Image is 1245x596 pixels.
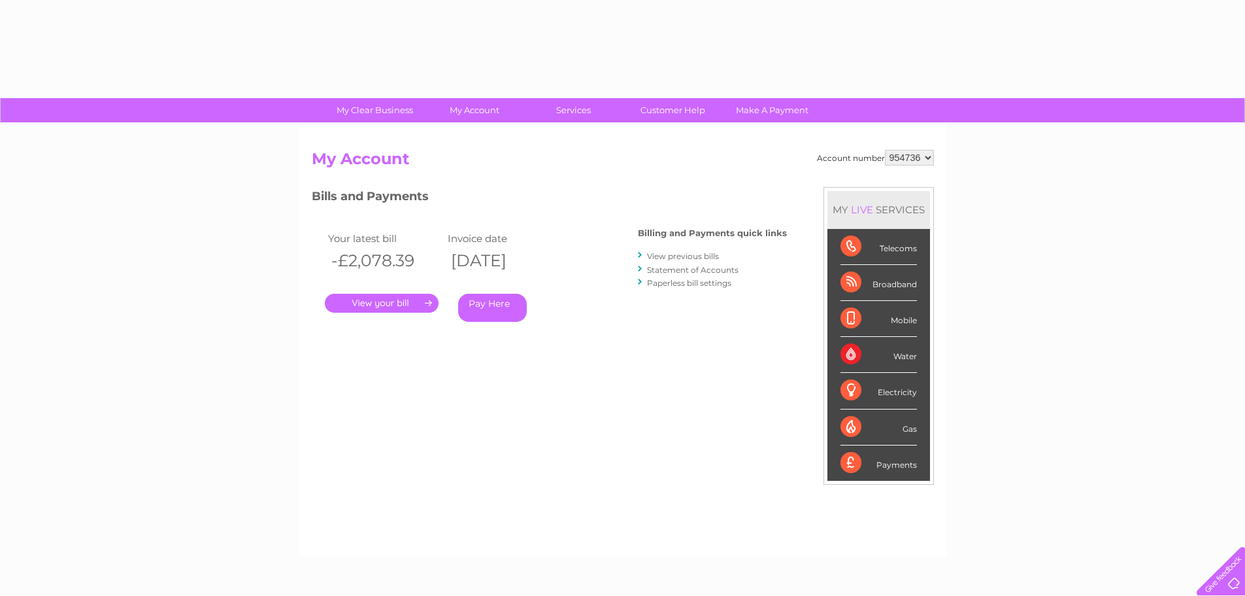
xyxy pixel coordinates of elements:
th: -£2,078.39 [325,247,445,274]
a: My Clear Business [321,98,429,122]
a: . [325,294,439,313]
h4: Billing and Payments quick links [638,228,787,238]
td: Your latest bill [325,230,445,247]
a: Pay Here [458,294,527,322]
a: Paperless bill settings [647,278,731,288]
div: Gas [840,410,917,446]
div: Account number [817,150,934,166]
div: Mobile [840,301,917,337]
td: Invoice date [444,230,565,247]
h2: My Account [312,150,934,175]
div: LIVE [848,203,876,216]
a: Customer Help [619,98,727,122]
a: Services [520,98,627,122]
a: View previous bills [647,251,719,261]
div: MY SERVICES [827,191,930,228]
a: Statement of Accounts [647,265,739,275]
div: Broadband [840,265,917,301]
a: My Account [420,98,528,122]
div: Electricity [840,373,917,409]
th: [DATE] [444,247,565,274]
div: Payments [840,446,917,481]
div: Water [840,337,917,373]
h3: Bills and Payments [312,187,787,210]
div: Telecoms [840,229,917,265]
a: Make A Payment [718,98,826,122]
